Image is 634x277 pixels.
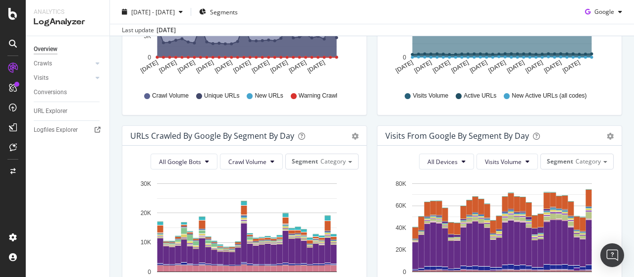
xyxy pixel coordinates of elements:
[543,59,563,74] text: [DATE]
[122,26,176,35] div: Last update
[561,59,581,74] text: [DATE]
[450,59,470,74] text: [DATE]
[34,87,103,98] a: Conversions
[159,158,201,166] span: All Google Bots
[600,243,624,267] div: Open Intercom Messenger
[385,131,529,141] div: Visits from Google By Segment By Day
[148,54,151,61] text: 0
[34,125,78,135] div: Logfiles Explorer
[396,180,406,187] text: 80K
[396,202,406,209] text: 60K
[413,92,448,100] span: Visits Volume
[476,154,538,169] button: Visits Volume
[144,33,151,40] text: 5K
[118,4,187,20] button: [DATE] - [DATE]
[34,44,57,55] div: Overview
[269,59,289,74] text: [DATE]
[228,158,266,166] span: Crawl Volume
[34,106,103,116] a: URL Explorer
[210,7,238,16] span: Segments
[195,4,242,20] button: Segments
[176,59,196,74] text: [DATE]
[431,59,451,74] text: [DATE]
[403,54,406,61] text: 0
[512,92,586,100] span: New Active URLs (all codes)
[195,59,215,74] text: [DATE]
[292,157,318,166] span: Segment
[607,133,614,140] div: gear
[427,158,458,166] span: All Devices
[594,7,614,16] span: Google
[251,59,270,74] text: [DATE]
[299,92,337,100] span: Warning Crawl
[255,92,283,100] span: New URLs
[464,92,496,100] span: Active URLs
[34,106,67,116] div: URL Explorer
[506,59,526,74] text: [DATE]
[148,269,151,276] text: 0
[525,59,544,74] text: [DATE]
[547,157,573,166] span: Segment
[396,246,406,253] text: 20K
[469,59,488,74] text: [DATE]
[485,158,522,166] span: Visits Volume
[34,8,102,16] div: Analytics
[141,239,151,246] text: 10K
[158,59,178,74] text: [DATE]
[34,73,93,83] a: Visits
[141,180,151,187] text: 30K
[396,224,406,231] text: 40K
[320,157,346,166] span: Category
[394,59,414,74] text: [DATE]
[34,58,52,69] div: Crawls
[413,59,433,74] text: [DATE]
[139,59,159,74] text: [DATE]
[204,92,239,100] span: Unique URLs
[34,73,49,83] div: Visits
[220,154,283,169] button: Crawl Volume
[403,269,406,276] text: 0
[288,59,308,74] text: [DATE]
[151,154,217,169] button: All Google Bots
[34,87,67,98] div: Conversions
[34,16,102,28] div: LogAnalyzer
[232,59,252,74] text: [DATE]
[34,44,103,55] a: Overview
[34,125,103,135] a: Logfiles Explorer
[419,154,474,169] button: All Devices
[34,58,93,69] a: Crawls
[576,157,601,166] span: Category
[141,210,151,217] text: 20K
[487,59,507,74] text: [DATE]
[352,133,359,140] div: gear
[152,92,189,100] span: Crawl Volume
[306,59,326,74] text: [DATE]
[131,7,175,16] span: [DATE] - [DATE]
[581,4,626,20] button: Google
[213,59,233,74] text: [DATE]
[157,26,176,35] div: [DATE]
[130,131,294,141] div: URLs Crawled by Google By Segment By Day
